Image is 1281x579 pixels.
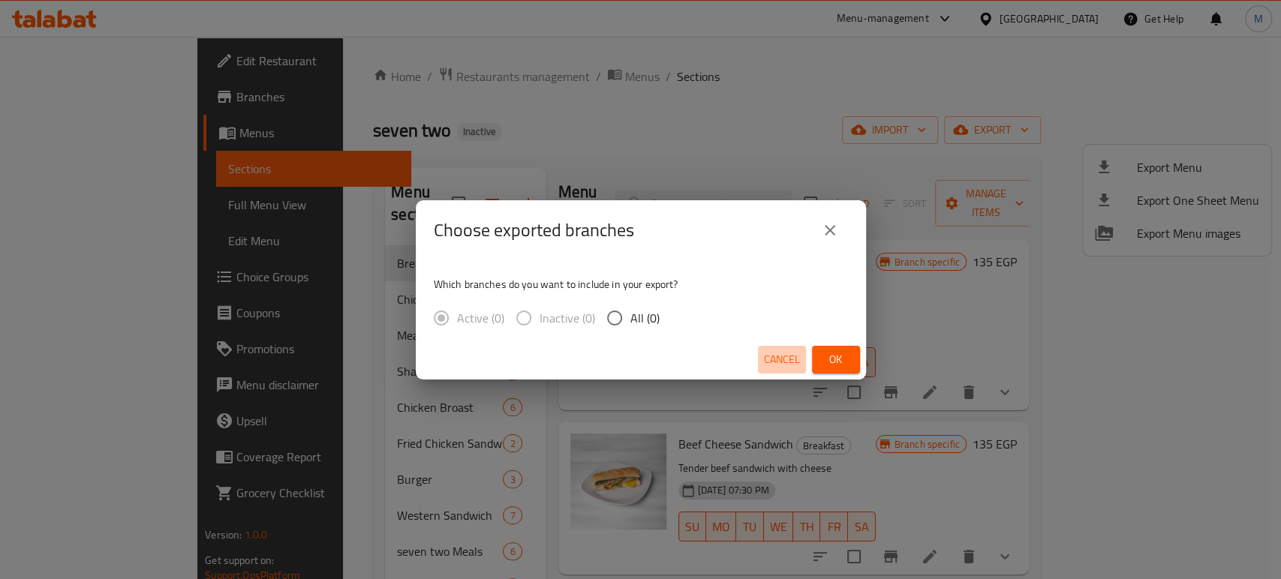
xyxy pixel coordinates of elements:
[824,350,848,369] span: Ok
[540,309,595,327] span: Inactive (0)
[457,309,504,327] span: Active (0)
[812,346,860,373] button: Ok
[434,277,848,292] p: Which branches do you want to include in your export?
[758,346,806,373] button: Cancel
[434,218,634,242] h2: Choose exported branches
[812,212,848,248] button: close
[630,309,660,327] span: All (0)
[764,350,800,369] span: Cancel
